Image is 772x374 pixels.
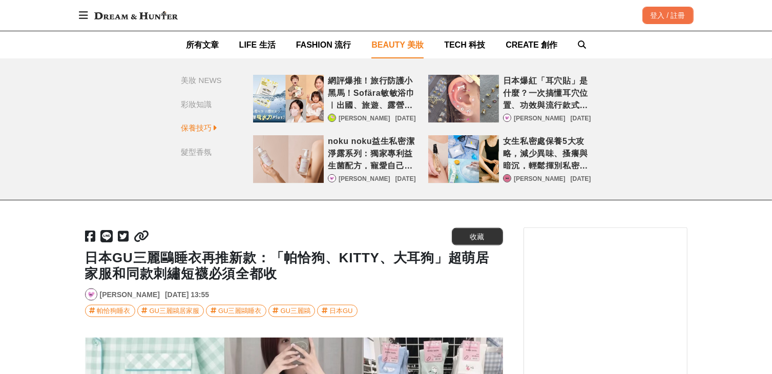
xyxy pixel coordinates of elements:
[97,305,131,317] div: 帕恰狗睡衣
[181,122,212,134] div: 保養技巧
[504,175,511,182] img: Avatar
[86,289,97,300] img: Avatar
[503,135,591,169] a: 女生私密處保養5大攻略，減少異味、搔癢與暗沉，輕鬆揮別私密部位的尷尬困擾！
[181,147,233,158] a: 髮型香氛
[239,40,276,49] span: LIFE 生活
[181,122,233,134] a: 保養技巧
[85,288,97,301] a: Avatar
[452,228,503,245] button: 收藏
[428,135,499,183] a: 女生私密處保養5大攻略，減少異味、搔癢與暗沉，輕鬆揮別私密部位的尷尬困擾！
[328,114,336,122] a: Avatar
[100,289,160,300] a: [PERSON_NAME]
[571,174,591,183] div: [DATE]
[444,31,485,58] a: TECH 科技
[428,75,499,123] a: 日本爆紅「耳穴貼」是什麼？一次搞懂耳穴位置、功效與流行款式！時髦養身貼出專屬好氣色
[371,40,424,49] span: BEAUTY 美妝
[137,305,204,317] a: GU三麗鷗居家服
[186,40,219,49] span: 所有文章
[339,114,390,123] a: [PERSON_NAME]
[503,114,511,122] a: Avatar
[150,305,200,317] div: GU三麗鷗居家服
[329,305,353,317] div: 日本GU
[181,147,212,158] div: 髮型香氛
[395,174,416,183] div: [DATE]
[268,305,316,317] a: GU三麗鷗
[503,174,511,182] a: Avatar
[165,289,209,300] div: [DATE] 13:55
[281,305,311,317] div: GU三麗鷗
[181,75,222,87] div: 美妝 NEWS
[514,114,566,123] a: [PERSON_NAME]
[181,75,233,87] a: 美妝 NEWS
[296,40,351,49] span: FASHION 流行
[371,31,424,58] a: BEAUTY 美妝
[186,31,219,58] a: 所有文章
[181,99,233,111] a: 彩妝知識
[85,305,135,317] a: 帕恰狗睡衣
[253,135,324,183] a: noku noku益生私密潔淨露系列：獨家專利益生菌配方，寵愛自己從呵護秘密花園開始！
[504,114,511,121] img: Avatar
[328,174,336,182] a: Avatar
[395,114,416,123] div: [DATE]
[444,40,485,49] span: TECH 科技
[253,75,324,123] a: 網評爆推！旅行防護小黑馬！Sofära敏敏浴巾｜出國、旅遊、露營必備的安心神器
[506,40,557,49] span: CREATE 創作
[328,114,336,121] img: Avatar
[571,114,591,123] div: [DATE]
[503,75,591,109] a: 日本爆紅「耳穴貼」是什麼？一次搞懂耳穴位置、功效與流行款式！時髦養身貼出專屬好氣色
[85,250,503,282] h1: 日本GU三麗鷗睡衣再推新款：「帕恰狗、KITTY、大耳狗」超萌居家服和同款刺繡短襪必須全都收
[328,175,336,182] img: Avatar
[296,31,351,58] a: FASHION 流行
[506,31,557,58] a: CREATE 創作
[328,135,415,169] a: noku noku益生私密潔淨露系列：獨家專利益生菌配方，寵愛自己從呵護秘密花園開始！
[642,7,694,24] div: 登入 / 註冊
[514,174,566,183] a: [PERSON_NAME]
[206,305,266,317] a: GU三麗鷗睡衣
[317,305,358,317] a: 日本GU
[181,99,212,111] div: 彩妝知識
[239,31,276,58] a: LIFE 生活
[328,75,415,109] a: 網評爆推！旅行防護小黑馬！Sofära敏敏浴巾｜出國、旅遊、露營必備的安心神器
[339,174,390,183] a: [PERSON_NAME]
[218,305,262,317] div: GU三麗鷗睡衣
[89,6,183,25] img: Dream & Hunter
